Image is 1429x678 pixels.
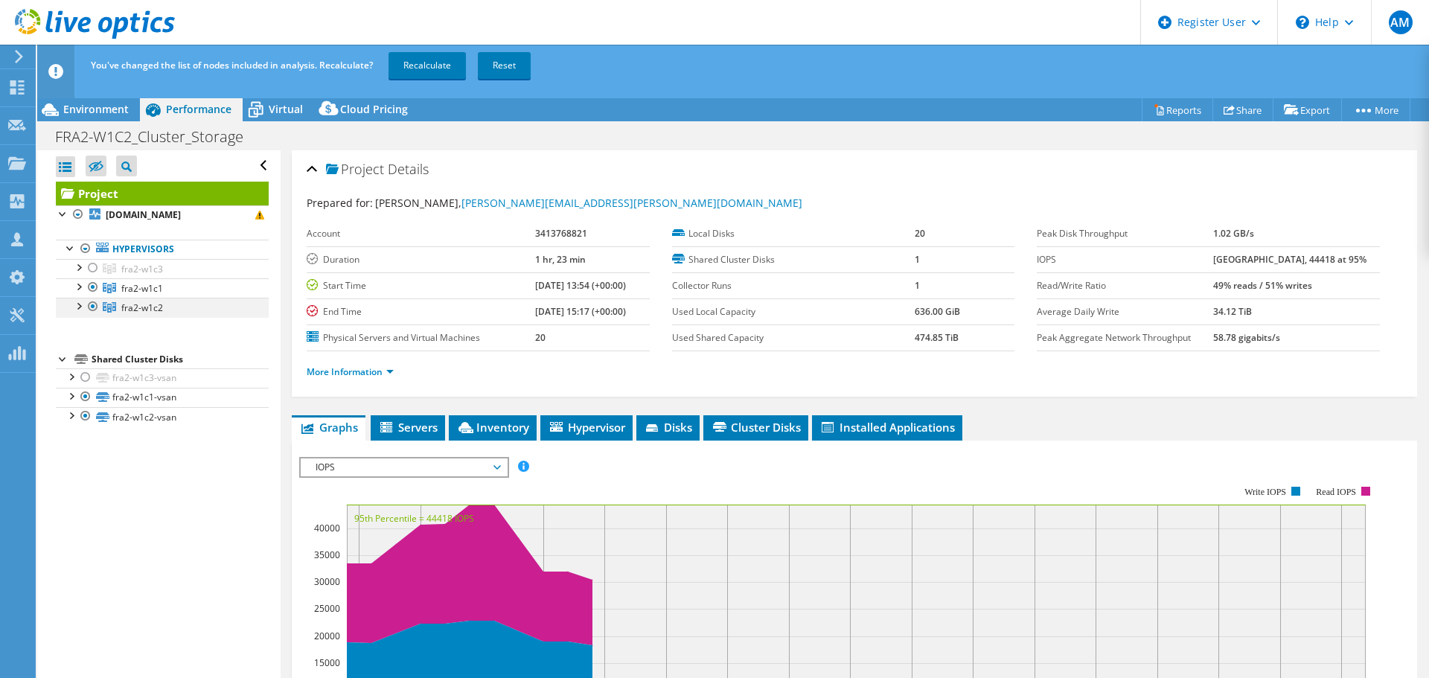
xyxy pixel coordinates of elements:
div: Shared Cluster Disks [92,351,269,368]
span: Disks [644,420,692,435]
b: [DOMAIN_NAME] [106,208,181,221]
span: You've changed the list of nodes included in analysis. Recalculate? [91,59,373,71]
a: Project [56,182,269,205]
a: More Information [307,365,394,378]
span: fra2-w1c3 [121,263,163,275]
text: 95th Percentile = 44418 IOPS [354,512,474,525]
a: Export [1273,98,1342,121]
label: Prepared for: [307,196,373,210]
span: Installed Applications [819,420,955,435]
b: [DATE] 15:17 (+00:00) [535,305,626,318]
span: fra2-w1c1 [121,282,163,295]
b: 3413768821 [535,227,587,240]
a: Recalculate [389,52,466,79]
label: Account [307,226,535,241]
b: 474.85 TiB [915,331,959,344]
a: fra2-w1c1-vsan [56,388,269,407]
h1: FRA2-W1C2_Cluster_Storage [48,129,266,145]
span: AM [1389,10,1413,34]
label: Average Daily Write [1037,304,1212,319]
span: IOPS [308,458,499,476]
text: Read IOPS [1317,487,1357,497]
a: fra2-w1c3-vsan [56,368,269,388]
label: Shared Cluster Disks [672,252,915,267]
a: [DOMAIN_NAME] [56,205,269,225]
a: fra2-w1c3 [56,259,269,278]
a: fra2-w1c2 [56,298,269,317]
a: Reports [1142,98,1213,121]
span: Project [326,162,384,177]
label: Used Shared Capacity [672,330,915,345]
span: Virtual [269,102,303,116]
text: 15000 [314,656,340,669]
label: Local Disks [672,226,915,241]
a: More [1341,98,1410,121]
label: Physical Servers and Virtual Machines [307,330,535,345]
label: Peak Aggregate Network Throughput [1037,330,1212,345]
span: Cloud Pricing [340,102,408,116]
span: Environment [63,102,129,116]
b: 20 [535,331,546,344]
b: 20 [915,227,925,240]
b: 49% reads / 51% writes [1213,279,1312,292]
b: 1 [915,279,920,292]
span: Inventory [456,420,529,435]
span: Hypervisor [548,420,625,435]
a: [PERSON_NAME][EMAIL_ADDRESS][PERSON_NAME][DOMAIN_NAME] [461,196,802,210]
svg: \n [1296,16,1309,29]
text: 40000 [314,522,340,534]
text: 35000 [314,549,340,561]
a: fra2-w1c2-vsan [56,407,269,426]
b: 1 [915,253,920,266]
a: Share [1212,98,1273,121]
b: [DATE] 13:54 (+00:00) [535,279,626,292]
span: [PERSON_NAME], [375,196,802,210]
a: fra2-w1c1 [56,278,269,298]
span: Graphs [299,420,358,435]
text: 30000 [314,575,340,588]
b: 34.12 TiB [1213,305,1252,318]
b: 58.78 gigabits/s [1213,331,1280,344]
b: 636.00 GiB [915,305,960,318]
label: IOPS [1037,252,1212,267]
b: 1.02 GB/s [1213,227,1254,240]
span: fra2-w1c2 [121,301,163,314]
span: Performance [166,102,231,116]
label: Used Local Capacity [672,304,915,319]
b: [GEOGRAPHIC_DATA], 44418 at 95% [1213,253,1366,266]
span: Servers [378,420,438,435]
label: Start Time [307,278,535,293]
label: Peak Disk Throughput [1037,226,1212,241]
a: Reset [478,52,531,79]
text: 20000 [314,630,340,642]
label: Duration [307,252,535,267]
a: Hypervisors [56,240,269,259]
span: Details [388,160,429,178]
label: End Time [307,304,535,319]
label: Collector Runs [672,278,915,293]
span: Cluster Disks [711,420,801,435]
b: 1 hr, 23 min [535,253,586,266]
text: Write IOPS [1244,487,1286,497]
text: 25000 [314,602,340,615]
label: Read/Write Ratio [1037,278,1212,293]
